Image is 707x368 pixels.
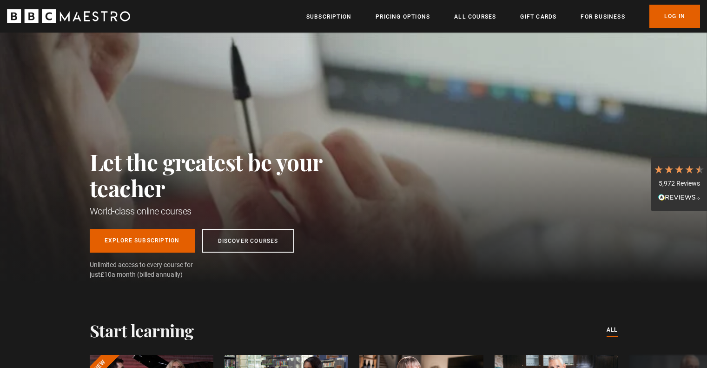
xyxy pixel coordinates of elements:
[520,12,556,21] a: Gift Cards
[306,5,700,28] nav: Primary
[658,194,700,201] img: REVIEWS.io
[306,12,351,21] a: Subscription
[90,205,364,218] h1: World-class online courses
[100,271,112,278] span: £10
[454,12,496,21] a: All Courses
[90,321,194,340] h2: Start learning
[654,193,705,204] div: Read All Reviews
[90,229,195,253] a: Explore Subscription
[202,229,294,253] a: Discover Courses
[651,157,707,211] div: 5,972 ReviewsRead All Reviews
[654,164,705,174] div: 4.7 Stars
[654,179,705,188] div: 5,972 Reviews
[607,325,618,335] a: All
[581,12,625,21] a: For business
[90,260,215,280] span: Unlimited access to every course for just a month (billed annually)
[649,5,700,28] a: Log In
[90,149,364,201] h2: Let the greatest be your teacher
[7,9,130,23] svg: BBC Maestro
[376,12,430,21] a: Pricing Options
